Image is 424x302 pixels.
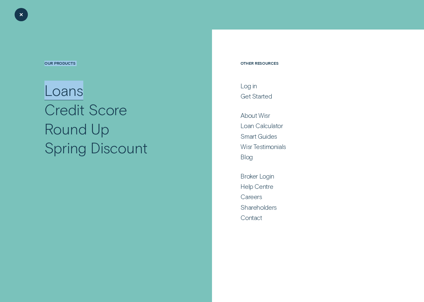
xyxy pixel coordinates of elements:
a: Loans [44,81,181,100]
div: About Wisr [241,112,270,119]
a: Get Started [241,92,379,100]
div: Credit Score [44,100,127,119]
a: Wisr Testimonials [241,143,379,151]
div: Loans [44,81,83,100]
a: Smart Guides [241,132,379,140]
div: Smart Guides [241,132,277,140]
a: Spring Discount [44,138,181,157]
a: Log in [241,82,379,90]
a: Credit Score [44,100,181,119]
div: Broker Login [241,172,274,180]
div: Careers [241,193,262,201]
a: Round Up [44,119,181,138]
a: Broker Login [241,172,379,180]
div: Spring Discount [44,138,148,157]
div: Help Centre [241,183,273,190]
a: Help Centre [241,183,379,190]
div: Wisr Testimonials [241,143,286,151]
div: Round Up [44,119,109,138]
a: Contact [241,214,379,222]
a: Careers [241,193,379,201]
button: Close Menu [15,8,28,21]
h4: Our Products [44,61,181,81]
div: Blog [241,153,252,161]
h4: Other Resources [241,61,379,81]
div: Shareholders [241,203,276,211]
div: Contact [241,214,262,222]
a: Blog [241,153,379,161]
a: Shareholders [241,203,379,211]
a: Loan Calculator [241,122,379,130]
div: Get Started [241,92,272,100]
a: About Wisr [241,112,379,119]
div: Log in [241,82,257,90]
div: Loan Calculator [241,122,283,130]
